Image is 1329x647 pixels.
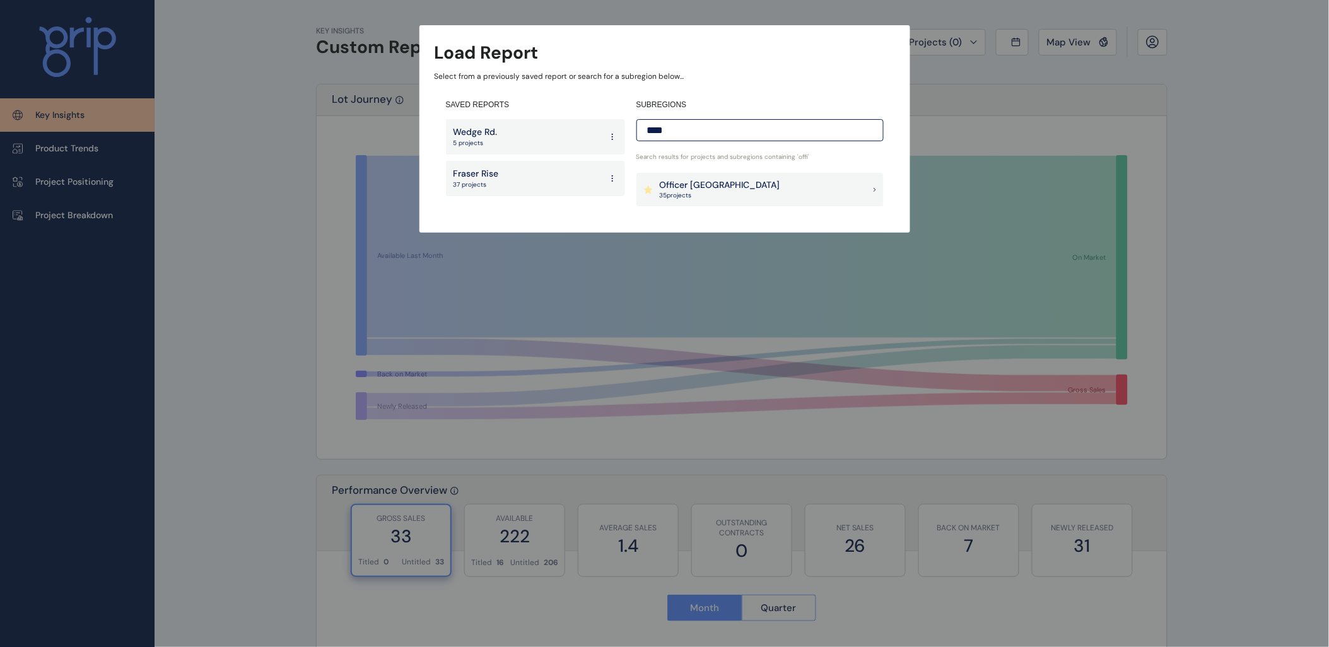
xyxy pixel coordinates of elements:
h4: SUBREGIONS [636,100,884,110]
p: Search results for projects and subregions containing ' offi ' [636,153,884,161]
h4: SAVED REPORTS [446,100,625,110]
p: Fraser Rise [454,168,499,180]
p: Officer [GEOGRAPHIC_DATA] [660,179,780,192]
p: Wedge Rd. [454,126,498,139]
p: 37 projects [454,180,499,189]
p: 5 projects [454,139,498,148]
p: 35 project s [660,191,780,200]
p: Select from a previously saved report or search for a subregion below... [435,71,895,82]
h3: Load Report [435,40,539,65]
